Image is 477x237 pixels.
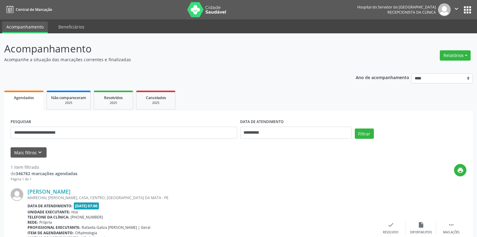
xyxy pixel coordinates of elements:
[75,230,97,235] span: Oftalmologia
[28,209,70,215] b: Unidade executante:
[11,164,77,170] div: 1 item filtrado
[28,195,376,200] div: MARECHAL [PERSON_NAME], CASA, CENTRO, [GEOGRAPHIC_DATA] DA MATA - PE
[37,149,43,156] i: keyboard_arrow_down
[387,10,436,15] span: Recepcionista da clínica
[462,5,473,15] button: apps
[28,230,74,235] b: Item de agendamento:
[2,22,48,33] a: Acompanhamento
[11,170,77,177] div: de
[440,50,471,61] button: Relatórios
[240,117,284,127] label: DATA DE ATENDIMENTO
[28,225,80,230] b: Profissional executante:
[51,95,86,100] span: Não compareceram
[28,188,70,195] a: [PERSON_NAME]
[28,220,38,225] b: Rede:
[11,117,31,127] label: PESQUISAR
[4,56,332,63] p: Acompanhe a situação das marcações correntes e finalizadas
[70,215,103,220] span: [PHONE_NUMBER]
[457,167,464,174] i: print
[71,209,78,215] span: Hse
[98,101,129,105] div: 2025
[383,230,398,235] div: Resolvido
[357,5,436,10] div: Hospital do Servidor do [GEOGRAPHIC_DATA]
[418,222,424,228] i: insert_drive_file
[11,147,47,158] button: Mais filtroskeyboard_arrow_down
[448,222,455,228] i: 
[14,95,34,100] span: Agendados
[16,171,77,176] strong: 346782 marcações agendadas
[355,129,374,139] button: Filtrar
[387,222,394,228] i: check
[356,73,409,81] p: Ano de acompanhamento
[16,7,52,12] span: Central de Marcação
[28,203,73,209] b: Data de atendimento:
[28,215,69,220] b: Telefone da clínica:
[453,5,460,12] i: 
[146,95,166,100] span: Cancelados
[11,177,77,182] div: Página 1 de 1
[54,22,89,32] a: Beneficiários
[74,202,99,209] span: [DATE] 07:00
[4,5,52,15] a: Central de Marcação
[4,41,332,56] p: Acompanhamento
[438,3,451,16] img: img
[410,230,432,235] div: Exportar (PDF)
[11,188,23,201] img: img
[104,95,123,100] span: Resolvidos
[141,101,171,105] div: 2025
[39,220,52,225] span: Própria
[443,230,459,235] div: Mais ações
[454,164,466,176] button: print
[82,225,150,230] span: Rafaella Galiza [PERSON_NAME] | Geral
[451,3,462,16] button: 
[51,101,86,105] div: 2025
